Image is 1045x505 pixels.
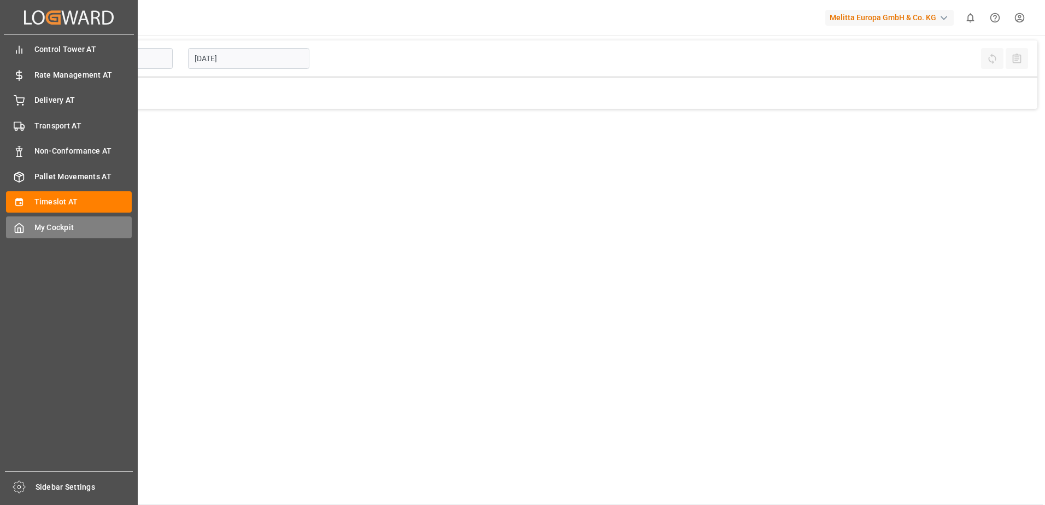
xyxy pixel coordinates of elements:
a: My Cockpit [6,216,132,238]
a: Non-Conformance AT [6,140,132,162]
span: Non-Conformance AT [34,145,132,157]
span: Sidebar Settings [36,481,133,493]
span: Rate Management AT [34,69,132,81]
a: Transport AT [6,115,132,136]
a: Control Tower AT [6,39,132,60]
span: Transport AT [34,120,132,132]
span: Pallet Movements AT [34,171,132,183]
button: Melitta Europa GmbH & Co. KG [825,7,958,28]
span: Control Tower AT [34,44,132,55]
a: Timeslot AT [6,191,132,213]
input: DD.MM.YYYY [188,48,309,69]
button: show 0 new notifications [958,5,983,30]
span: Timeslot AT [34,196,132,208]
span: My Cockpit [34,222,132,233]
button: Help Center [983,5,1007,30]
a: Delivery AT [6,90,132,111]
div: Melitta Europa GmbH & Co. KG [825,10,954,26]
a: Rate Management AT [6,64,132,85]
span: Delivery AT [34,95,132,106]
a: Pallet Movements AT [6,166,132,187]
